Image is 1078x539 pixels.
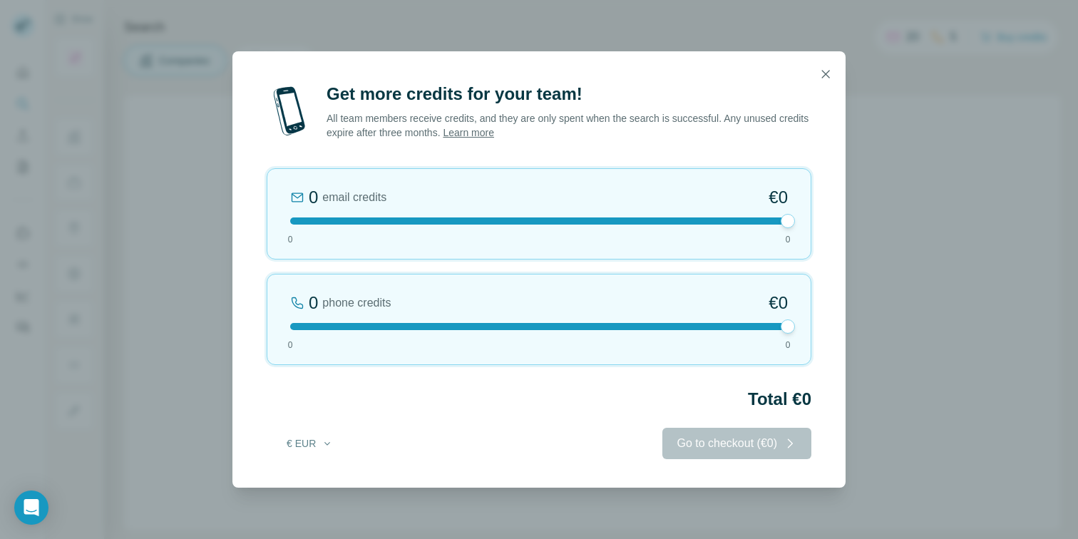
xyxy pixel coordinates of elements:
h2: Total €0 [267,388,811,411]
span: €0 [769,292,788,314]
span: 0 [288,233,293,246]
a: Learn more [443,127,494,138]
div: 0 [309,292,318,314]
span: €0 [769,186,788,209]
span: 0 [288,339,293,351]
p: All team members receive credits, and they are only spent when the search is successful. Any unus... [327,111,811,140]
span: email credits [322,189,386,206]
button: € EUR [277,431,343,456]
div: Open Intercom Messenger [14,491,48,525]
img: mobile-phone [267,83,312,140]
span: 0 [786,233,791,246]
div: 0 [309,186,318,209]
span: 0 [786,339,791,351]
span: phone credits [322,294,391,312]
